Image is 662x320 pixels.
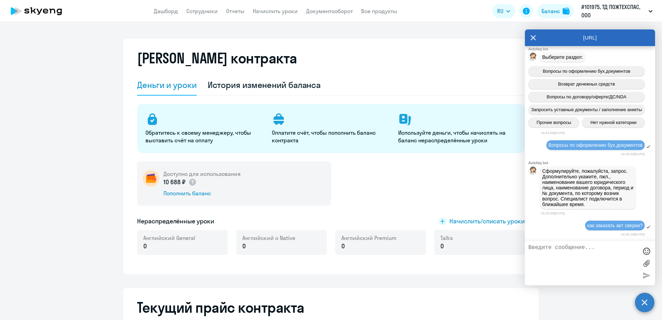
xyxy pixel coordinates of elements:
button: Запросить уставные документы / заполнение анкеты [528,105,645,115]
span: Выберите раздел: [542,54,583,60]
time: 15:25:19[DATE] [621,232,645,236]
div: Деньги и уроки [137,79,197,90]
div: Баланс [542,7,560,15]
a: Дашборд [154,8,178,15]
span: Talks [440,234,453,242]
button: Прочие вопросы [528,117,579,127]
p: Используйте деньги, чтобы начислять на баланс нераспределённые уроки [398,129,516,144]
h2: [PERSON_NAME] контракта [137,50,297,66]
img: bot avatar [529,167,537,177]
span: Нет нужной категории [590,120,636,125]
span: Возврат денежных средств [558,81,615,87]
span: Начислить/списать уроки [449,217,525,226]
h5: Нераспределённые уроки [137,217,214,226]
span: Английский с Native [242,234,295,242]
span: Вопросы по оформлению бух.документов [543,69,630,74]
span: как заказать акт сверки? [587,223,643,228]
div: Пополнить баланс [163,189,241,197]
a: Начислить уроки [253,8,298,15]
p: Обратитесь к своему менеджеру, чтобы выставить счёт на оплату [145,129,263,144]
button: #101975, ТД ПОЖТЕХСПАС, ООО [578,3,656,19]
div: Autofaq bot [528,47,655,51]
span: 0 [143,242,147,251]
div: История изменений баланса [208,79,321,90]
p: Оплатите счёт, чтобы пополнить баланс контракта [272,129,390,144]
label: Лимит 10 файлов [641,258,652,268]
time: 15:24:55[DATE] [541,131,565,135]
span: Прочие вопросы [537,120,571,125]
p: 10 688 ₽ [163,178,197,187]
span: 0 [242,242,246,251]
button: Нет нужной категории [582,117,645,127]
span: Вопросы по оформлению бух.документов [548,142,643,148]
span: 0 [440,242,444,251]
button: Балансbalance [537,4,574,18]
span: Запросить уставные документы / заполнение анкеты [531,107,642,112]
img: balance [563,8,570,15]
span: Английский Premium [341,234,396,242]
a: Отчеты [226,8,244,15]
a: Документооборот [306,8,353,15]
h5: Доступно для использования [163,170,241,178]
button: RU [492,4,515,18]
span: 0 [341,242,345,251]
span: Сформулируйте, пожалуйста, запрос. Дополнительно укажите, пжл., наименование вашего юридического ... [542,168,635,207]
span: Английский General [143,234,195,242]
a: Все продукты [361,8,397,15]
img: wallet-circle.png [143,170,159,187]
time: 15:25:03[DATE] [621,152,645,156]
time: 15:25:03[DATE] [541,211,565,215]
img: bot avatar [529,53,537,63]
p: #101975, ТД ПОЖТЕХСПАС, ООО [581,3,646,19]
h2: Текущий прайс контракта [137,299,525,316]
a: Сотрудники [186,8,218,15]
span: Вопросы по договору/оферте/ДС/NDA [547,94,626,99]
div: Autofaq bot [528,161,655,165]
button: Вопросы по оформлению бух.документов [528,66,645,76]
span: RU [497,7,503,15]
button: Вопросы по договору/оферте/ДС/NDA [528,92,645,102]
button: Возврат денежных средств [528,79,645,89]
